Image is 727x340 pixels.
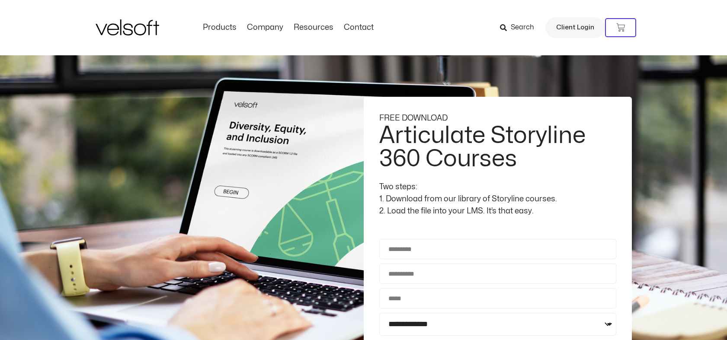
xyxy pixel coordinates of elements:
[198,23,242,32] a: ProductsMenu Toggle
[379,193,616,205] div: 1. Download from our library of Storyline courses.
[379,181,616,193] div: Two steps:
[288,23,339,32] a: ResourcesMenu Toggle
[379,124,614,171] h2: Articulate Storyline 360 Courses
[500,20,540,35] a: Search
[198,23,379,32] nav: Menu
[339,23,379,32] a: ContactMenu Toggle
[556,22,594,33] span: Client Login
[96,19,159,35] img: Velsoft Training Materials
[545,17,605,38] a: Client Login
[379,112,616,124] div: FREE DOWNLOAD
[511,22,534,33] span: Search
[242,23,288,32] a: CompanyMenu Toggle
[379,205,616,217] div: 2. Load the file into your LMS. It’s that easy.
